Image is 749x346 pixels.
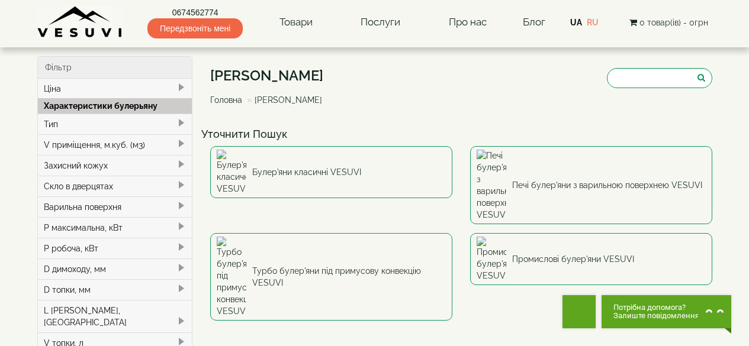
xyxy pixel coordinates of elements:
[210,146,452,198] a: Булер'яни класичні VESUVI Булер'яни класичні VESUVI
[602,295,731,328] button: Chat button
[470,233,712,285] a: Промислові булер'яни VESUVI Промислові булер'яни VESUVI
[38,176,192,196] div: Скло в дверцятах
[613,312,699,320] span: Залиште повідомлення
[38,134,192,155] div: V приміщення, м.куб. (м3)
[570,18,582,27] a: UA
[437,9,499,36] a: Про нас
[147,7,243,18] a: 0674562774
[477,150,506,221] img: Печі булер'яни з варильною поверхнею VESUVI
[613,303,699,312] span: Потрібна допомога?
[201,128,721,140] h4: Уточнити Пошук
[217,237,246,317] img: Турбо булер'яни під примусову конвекцію VESUVI
[38,238,192,258] div: P робоча, кВт
[349,9,412,36] a: Послуги
[147,18,243,38] span: Передзвоніть мені
[210,233,452,321] a: Турбо булер'яни під примусову конвекцію VESUVI Турбо булер'яни під примусову конвекцію VESUVI
[38,217,192,238] div: P максимальна, кВт
[268,9,324,36] a: Товари
[626,16,712,29] button: 0 товар(ів) - 0грн
[38,279,192,300] div: D топки, мм
[38,79,192,99] div: Ціна
[470,146,712,224] a: Печі булер'яни з варильною поверхнею VESUVI Печі булер'яни з варильною поверхнею VESUVI
[38,98,192,114] div: Характеристики булерьяну
[38,114,192,134] div: Тип
[477,237,506,282] img: Промислові булер'яни VESUVI
[523,16,545,28] a: Блог
[38,155,192,176] div: Захисний кожух
[210,95,242,105] a: Головна
[639,18,708,27] span: 0 товар(ів) - 0грн
[38,57,192,79] div: Фільтр
[38,300,192,332] div: L [PERSON_NAME], [GEOGRAPHIC_DATA]
[245,94,322,106] li: [PERSON_NAME]
[37,6,123,38] img: Завод VESUVI
[38,258,192,279] div: D димоходу, мм
[210,68,331,83] h1: [PERSON_NAME]
[38,196,192,217] div: Варильна поверхня
[217,150,246,195] img: Булер'яни класичні VESUVI
[587,18,599,27] a: RU
[562,295,596,328] button: Get Call button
